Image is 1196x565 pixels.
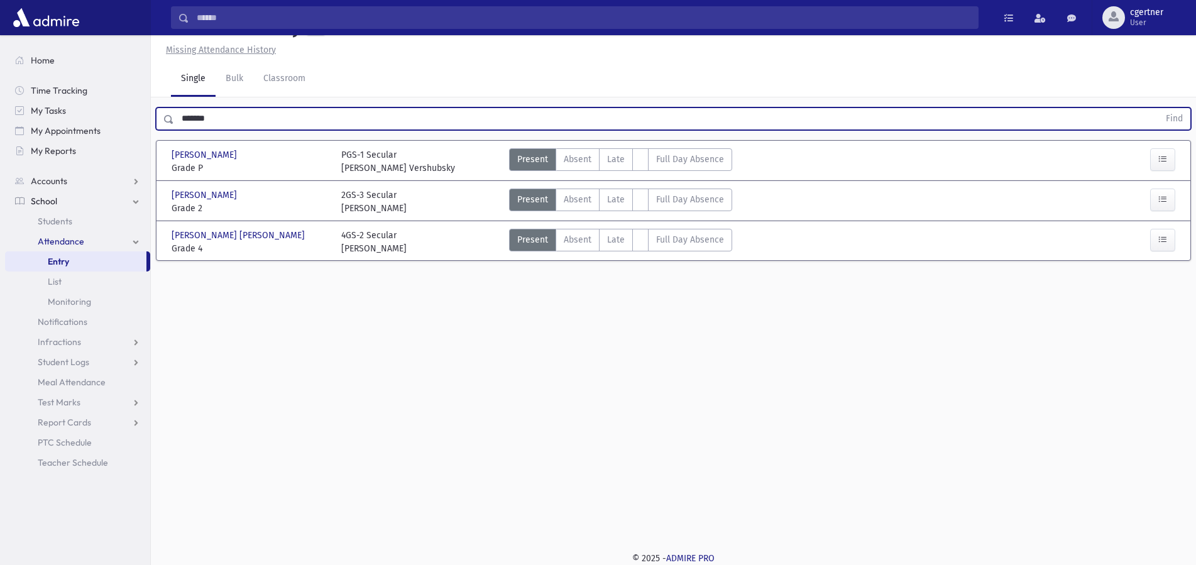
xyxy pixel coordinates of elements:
[161,45,276,55] a: Missing Attendance History
[5,312,150,332] a: Notifications
[172,148,239,162] span: [PERSON_NAME]
[517,153,548,166] span: Present
[171,62,216,97] a: Single
[517,193,548,206] span: Present
[5,432,150,453] a: PTC Schedule
[172,189,239,202] span: [PERSON_NAME]
[31,195,57,207] span: School
[5,412,150,432] a: Report Cards
[31,55,55,66] span: Home
[38,236,84,247] span: Attendance
[5,191,150,211] a: School
[5,292,150,312] a: Monitoring
[38,457,108,468] span: Teacher Schedule
[656,193,724,206] span: Full Day Absence
[189,6,978,29] input: Search
[31,175,67,187] span: Accounts
[564,153,591,166] span: Absent
[5,372,150,392] a: Meal Attendance
[5,101,150,121] a: My Tasks
[5,453,150,473] a: Teacher Schedule
[341,229,407,255] div: 4GS-2 Secular [PERSON_NAME]
[216,62,253,97] a: Bulk
[656,153,724,166] span: Full Day Absence
[5,211,150,231] a: Students
[564,193,591,206] span: Absent
[5,352,150,372] a: Student Logs
[48,256,69,267] span: Entry
[5,231,150,251] a: Attendance
[5,80,150,101] a: Time Tracking
[172,242,329,255] span: Grade 4
[5,251,146,272] a: Entry
[5,272,150,292] a: List
[166,45,276,55] u: Missing Attendance History
[172,229,307,242] span: [PERSON_NAME] [PERSON_NAME]
[48,296,91,307] span: Monitoring
[38,417,91,428] span: Report Cards
[5,141,150,161] a: My Reports
[172,202,329,215] span: Grade 2
[5,50,150,70] a: Home
[341,189,407,215] div: 2GS-3 Secular [PERSON_NAME]
[1158,108,1190,129] button: Find
[38,356,89,368] span: Student Logs
[172,162,329,175] span: Grade P
[656,233,724,246] span: Full Day Absence
[10,5,82,30] img: AdmirePro
[253,62,315,97] a: Classroom
[1130,18,1163,28] span: User
[38,397,80,408] span: Test Marks
[38,316,87,327] span: Notifications
[564,233,591,246] span: Absent
[517,233,548,246] span: Present
[38,216,72,227] span: Students
[607,233,625,246] span: Late
[31,105,66,116] span: My Tasks
[607,153,625,166] span: Late
[1130,8,1163,18] span: cgertner
[341,148,455,175] div: PGS-1 Secular [PERSON_NAME] Vershubsky
[31,125,101,136] span: My Appointments
[31,145,76,156] span: My Reports
[607,193,625,206] span: Late
[38,336,81,348] span: Infractions
[509,148,732,175] div: AttTypes
[5,171,150,191] a: Accounts
[38,437,92,448] span: PTC Schedule
[5,332,150,352] a: Infractions
[509,189,732,215] div: AttTypes
[48,276,62,287] span: List
[5,121,150,141] a: My Appointments
[31,85,87,96] span: Time Tracking
[171,552,1176,565] div: © 2025 -
[5,392,150,412] a: Test Marks
[509,229,732,255] div: AttTypes
[38,376,106,388] span: Meal Attendance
